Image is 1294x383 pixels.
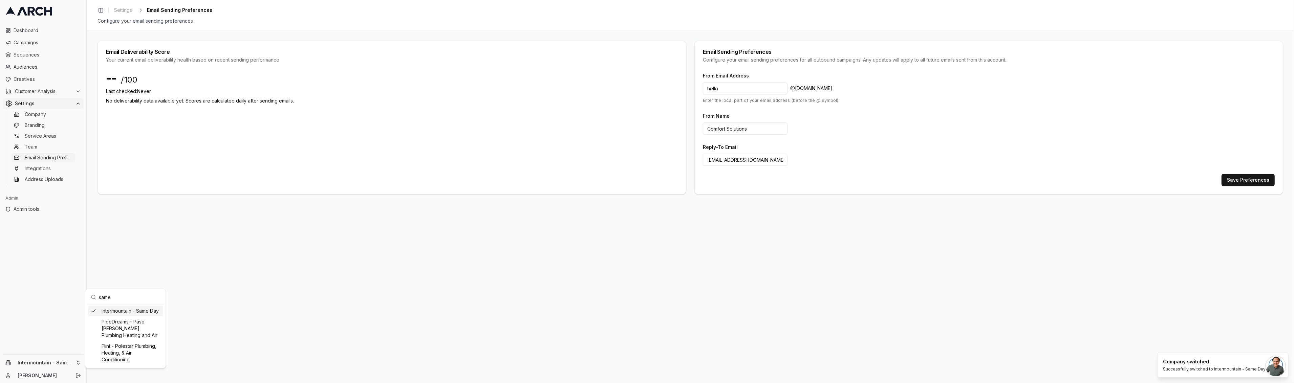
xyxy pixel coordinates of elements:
div: Your current email deliverability health based on recent sending performance [106,57,678,63]
label: From Name [703,113,730,119]
span: Dashboard [14,27,81,34]
input: Search company... [99,290,160,304]
span: Customer Analysis [15,88,73,95]
span: Address Uploads [25,176,63,183]
span: Email Sending Preferences [25,154,73,161]
input: Your Company Name [703,122,788,135]
span: Integrations [25,165,51,172]
button: Save Preferences [1222,174,1275,186]
input: hello [703,82,788,94]
p: Last checked: Never [106,88,678,95]
span: Intermountain - Same Day [18,360,73,366]
div: Open chat [1266,356,1286,376]
span: Creatives [14,76,81,83]
span: -- [106,71,117,85]
span: Settings [114,7,132,14]
span: /100 [121,74,137,85]
label: Reply-To Email [703,144,738,150]
div: Suggestions [87,304,164,366]
span: Campaigns [14,39,81,46]
div: Configure your email sending preferences [98,18,1283,24]
span: Settings [15,100,73,107]
div: Successfully switched to Intermountain - Same Day [1163,366,1266,372]
span: Admin tools [14,206,81,212]
span: Audiences [14,64,81,70]
span: @ [DOMAIN_NAME] [790,85,833,92]
span: Branding [25,122,45,129]
nav: breadcrumb [111,5,212,15]
span: Team [25,143,37,150]
div: Intermountain - Same Day [88,306,163,316]
span: Company [25,111,46,118]
div: Configure your email sending preferences for all outbound campaigns. Any updates will apply to al... [703,57,1275,63]
input: support@mycompany.com [703,154,788,166]
label: From Email Address [703,73,749,78]
span: Service Areas [25,133,56,139]
div: Flint - Polestar Plumbing, Heating, & Air Conditioning [88,341,163,365]
a: [PERSON_NAME] [18,372,68,379]
div: Admin [3,193,84,204]
div: Email Sending Preferences [703,49,1275,54]
span: Sequences [14,51,81,58]
button: Log out [73,371,83,380]
div: No deliverability data available yet. Scores are calculated daily after sending emails. [106,97,678,104]
p: Enter the local part of your email address (before the @ symbol) [703,97,1275,104]
div: Email Deliverability Score [106,49,678,54]
div: PipeDreams - Paso [PERSON_NAME] Plumbing Heating and Air [88,316,163,341]
span: Email Sending Preferences [147,7,212,14]
div: Company switched [1163,358,1266,365]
